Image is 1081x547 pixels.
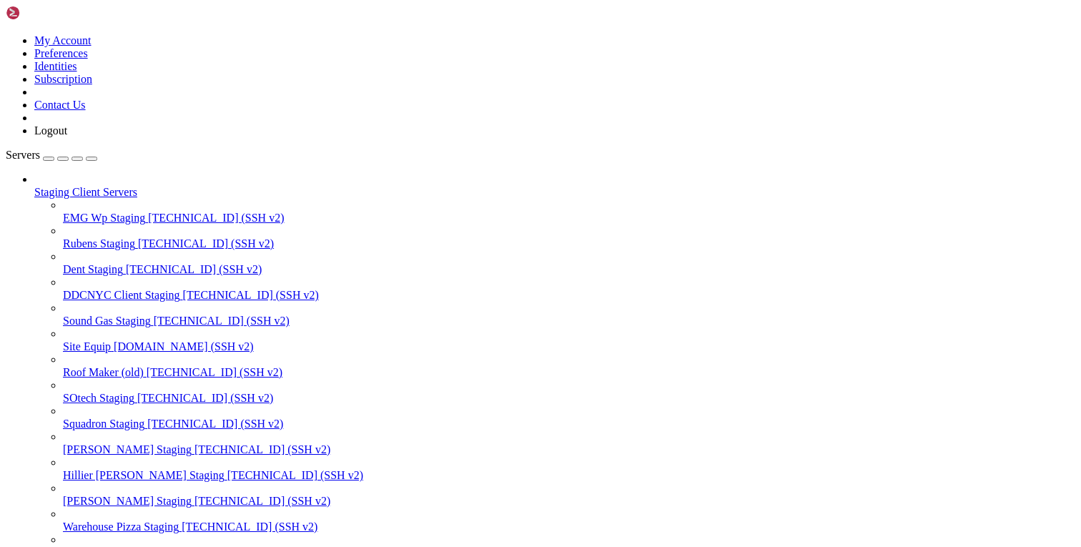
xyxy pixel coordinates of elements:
[63,521,1075,533] a: Warehouse Pizza Staging [TECHNICAL_ID] (SSH v2)
[63,405,1075,430] li: Squadron Staging [TECHNICAL_ID] (SSH v2)
[63,495,1075,508] a: [PERSON_NAME] Staging [TECHNICAL_ID] (SSH v2)
[63,418,144,430] span: Squadron Staging
[183,289,319,301] span: [TECHNICAL_ID] (SSH v2)
[63,392,1075,405] a: SOtech Staging [TECHNICAL_ID] (SSH v2)
[34,73,92,85] a: Subscription
[194,443,330,455] span: [TECHNICAL_ID] (SSH v2)
[6,149,40,161] span: Servers
[137,392,273,404] span: [TECHNICAL_ID] (SSH v2)
[63,250,1075,276] li: Dent Staging [TECHNICAL_ID] (SSH v2)
[34,34,92,46] a: My Account
[63,521,179,533] span: Warehouse Pizza Staging
[194,495,330,507] span: [TECHNICAL_ID] (SSH v2)
[63,212,1075,225] a: EMG Wp Staging [TECHNICAL_ID] (SSH v2)
[63,276,1075,302] li: DDCNYC Client Staging [TECHNICAL_ID] (SSH v2)
[63,469,1075,482] a: Hillier [PERSON_NAME] Staging [TECHNICAL_ID] (SSH v2)
[63,289,1075,302] a: DDCNYC Client Staging [TECHNICAL_ID] (SSH v2)
[34,186,1075,199] a: Staging Client Servers
[34,99,86,111] a: Contact Us
[147,418,283,430] span: [TECHNICAL_ID] (SSH v2)
[63,392,134,404] span: SOtech Staging
[63,353,1075,379] li: Roof Maker (old) [TECHNICAL_ID] (SSH v2)
[63,495,192,507] span: [PERSON_NAME] Staging
[63,456,1075,482] li: Hillier [PERSON_NAME] Staging [TECHNICAL_ID] (SSH v2)
[63,508,1075,533] li: Warehouse Pizza Staging [TECHNICAL_ID] (SSH v2)
[63,443,192,455] span: [PERSON_NAME] Staging
[63,212,145,224] span: EMG Wp Staging
[63,289,180,301] span: DDCNYC Client Staging
[63,315,1075,327] a: Sound Gas Staging [TECHNICAL_ID] (SSH v2)
[114,340,254,353] span: [DOMAIN_NAME] (SSH v2)
[63,315,151,327] span: Sound Gas Staging
[63,237,1075,250] a: Rubens Staging [TECHNICAL_ID] (SSH v2)
[63,327,1075,353] li: Site Equip [DOMAIN_NAME] (SSH v2)
[63,340,111,353] span: Site Equip
[63,263,123,275] span: Dent Staging
[34,47,88,59] a: Preferences
[6,149,97,161] a: Servers
[63,366,144,378] span: Roof Maker (old)
[126,263,262,275] span: [TECHNICAL_ID] (SSH v2)
[63,340,1075,353] a: Site Equip [DOMAIN_NAME] (SSH v2)
[63,430,1075,456] li: [PERSON_NAME] Staging [TECHNICAL_ID] (SSH v2)
[63,302,1075,327] li: Sound Gas Staging [TECHNICAL_ID] (SSH v2)
[6,6,88,20] img: Shellngn
[63,225,1075,250] li: Rubens Staging [TECHNICAL_ID] (SSH v2)
[63,237,135,250] span: Rubens Staging
[34,186,137,198] span: Staging Client Servers
[147,366,282,378] span: [TECHNICAL_ID] (SSH v2)
[138,237,274,250] span: [TECHNICAL_ID] (SSH v2)
[148,212,284,224] span: [TECHNICAL_ID] (SSH v2)
[63,418,1075,430] a: Squadron Staging [TECHNICAL_ID] (SSH v2)
[182,521,317,533] span: [TECHNICAL_ID] (SSH v2)
[34,124,67,137] a: Logout
[63,199,1075,225] li: EMG Wp Staging [TECHNICAL_ID] (SSH v2)
[63,469,224,481] span: Hillier [PERSON_NAME] Staging
[34,60,77,72] a: Identities
[154,315,290,327] span: [TECHNICAL_ID] (SSH v2)
[63,379,1075,405] li: SOtech Staging [TECHNICAL_ID] (SSH v2)
[63,443,1075,456] a: [PERSON_NAME] Staging [TECHNICAL_ID] (SSH v2)
[63,263,1075,276] a: Dent Staging [TECHNICAL_ID] (SSH v2)
[63,482,1075,508] li: [PERSON_NAME] Staging [TECHNICAL_ID] (SSH v2)
[227,469,363,481] span: [TECHNICAL_ID] (SSH v2)
[63,366,1075,379] a: Roof Maker (old) [TECHNICAL_ID] (SSH v2)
